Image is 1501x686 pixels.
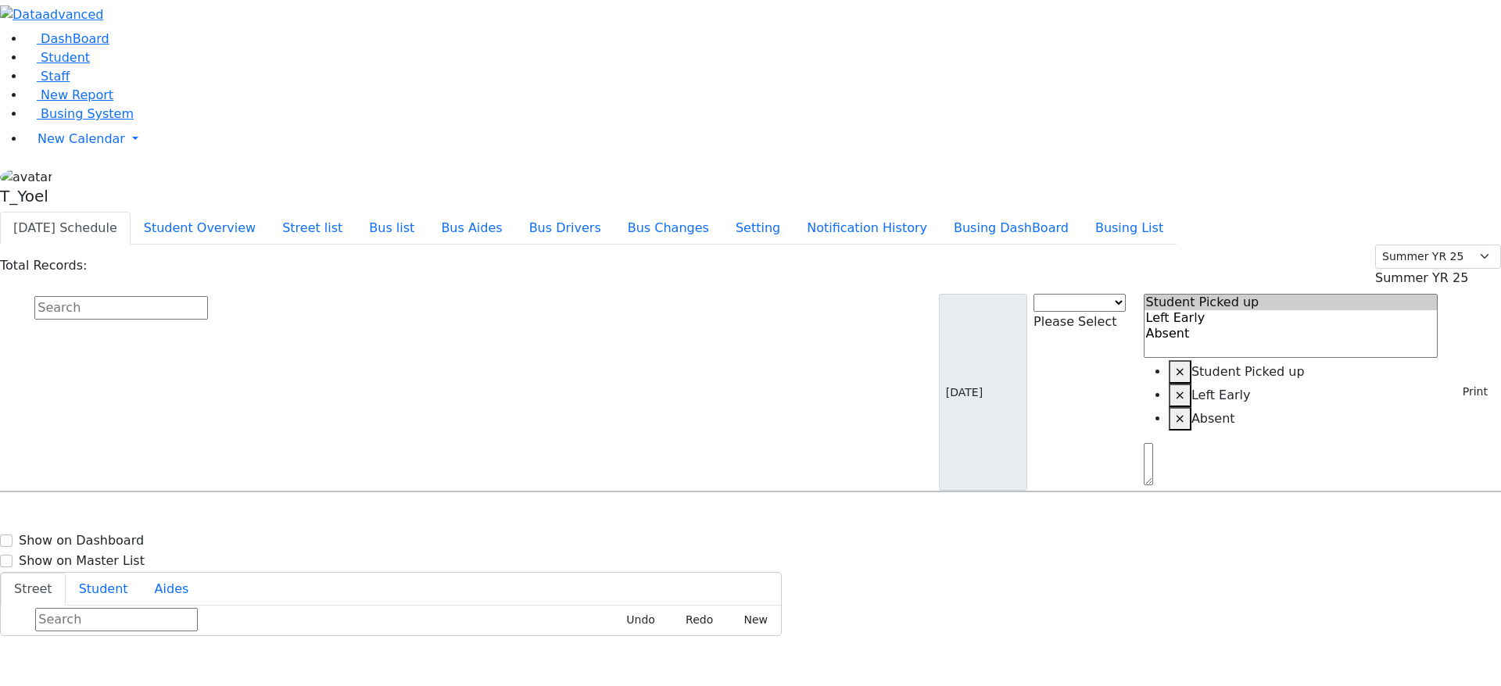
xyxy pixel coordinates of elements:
span: New Calendar [38,131,125,146]
button: Notification History [793,212,940,245]
span: Absent [1191,411,1235,426]
li: Left Early [1169,384,1438,407]
span: Summer YR 25 [1375,270,1468,285]
span: Student Picked up [1191,364,1305,379]
span: × [1175,411,1185,426]
span: Staff [41,69,70,84]
a: Staff [25,69,70,84]
button: Remove item [1169,407,1191,431]
li: Absent [1169,407,1438,431]
button: Bus Drivers [516,212,614,245]
a: Busing System [25,106,134,121]
button: Bus list [356,212,428,245]
label: Show on Dashboard [19,531,144,550]
span: New Report [41,88,113,102]
button: Busing DashBoard [940,212,1082,245]
button: Street [1,573,66,606]
option: Student Picked up [1145,295,1438,310]
button: Undo [609,608,662,632]
button: New [726,608,775,632]
span: × [1175,388,1185,402]
li: Student Picked up [1169,360,1438,384]
button: Remove item [1169,384,1191,407]
button: Busing List [1082,212,1177,245]
label: Show on Master List [19,552,145,570]
a: DashBoard [25,31,109,46]
span: × [1175,364,1185,379]
select: Default select example [1375,245,1501,269]
button: Redo [668,608,720,632]
div: Street [1,606,781,635]
button: Print [1444,380,1495,404]
button: Street list [269,212,356,245]
input: Search [34,296,208,320]
textarea: Search [1144,443,1153,485]
button: Bus Aides [428,212,515,245]
span: DashBoard [41,31,109,46]
a: Student [25,50,90,65]
span: Busing System [41,106,134,121]
button: Bus Changes [614,212,722,245]
a: New Report [25,88,113,102]
button: Remove item [1169,360,1191,384]
input: Search [35,608,198,631]
option: Absent [1145,326,1438,341]
span: Left Early [1191,388,1251,402]
button: Student [66,573,142,606]
button: Student Overview [131,212,269,245]
option: Left Early [1145,310,1438,326]
span: Student [41,50,90,65]
a: New Calendar [25,123,1501,155]
span: Please Select [1034,314,1116,329]
button: Setting [722,212,793,245]
button: Aides [142,573,202,606]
